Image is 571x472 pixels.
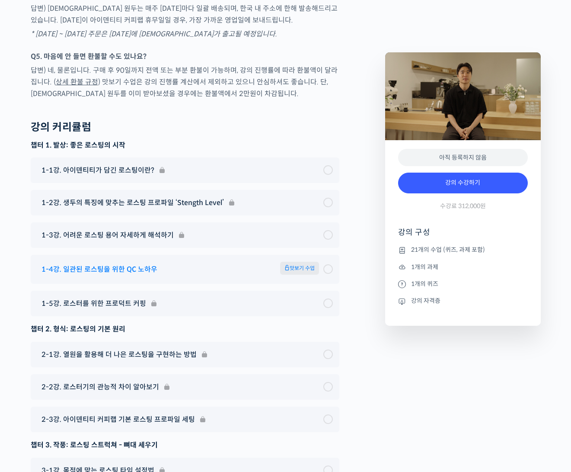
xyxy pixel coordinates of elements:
[31,29,277,39] em: * [DATE] ~ [DATE] 주문은 [DATE]에 [DEMOGRAPHIC_DATA]가 출고될 예정입니다.
[27,287,32,294] span: 홈
[398,245,528,255] li: 21개의 수업 (퀴즈, 과제 포함)
[37,262,333,277] a: 1-4강. 일관된 로스팅을 위한 QC 노하우 맛보기 수업
[398,262,528,272] li: 1개의 과제
[3,274,57,296] a: 홈
[31,64,339,100] p: 답변) 네, 물론입니다. 구매 후 90일까지 전액 또는 부분 환불이 가능하며, 강의 진행률에 따라 환불액이 달라집니다. ( ) 맛보기 수업은 강의 진행률 계산에서 제외하고 있...
[31,323,339,335] div: 챕터 2. 형식: 로스팅의 기본 원리
[31,52,147,61] strong: Q5. 마음에 안 들면 환불할 수도 있나요?
[79,288,89,295] span: 대화
[112,274,166,296] a: 설정
[398,173,528,193] a: 강의 수강하기
[41,263,157,275] span: 1-4강. 일관된 로스팅을 위한 QC 노하우
[134,287,144,294] span: 설정
[31,3,339,26] p: 답변) [DEMOGRAPHIC_DATA] 원두는 매주 [DATE]마다 일괄 배송되며, 한국 내 주소에 한해 발송해드리고 있습니다. [DATE]이 아이덴티티 커피랩 휴무일일 경...
[280,262,319,275] span: 맛보기 수업
[56,77,98,87] a: 상세 환불 규정
[31,121,92,134] h2: 강의 커리큘럼
[398,296,528,306] li: 강의 자격증
[31,439,339,451] div: 챕터 3. 작풍: 로스팅 스트럭쳐 - 뼈대 세우기
[398,279,528,289] li: 1개의 퀴즈
[31,141,339,150] h3: 챕터 1. 발상: 좋은 로스팅의 시작
[57,274,112,296] a: 대화
[440,202,486,210] span: 수강료 312,000원
[398,149,528,167] div: 아직 등록하지 않음
[398,227,528,244] h4: 강의 구성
